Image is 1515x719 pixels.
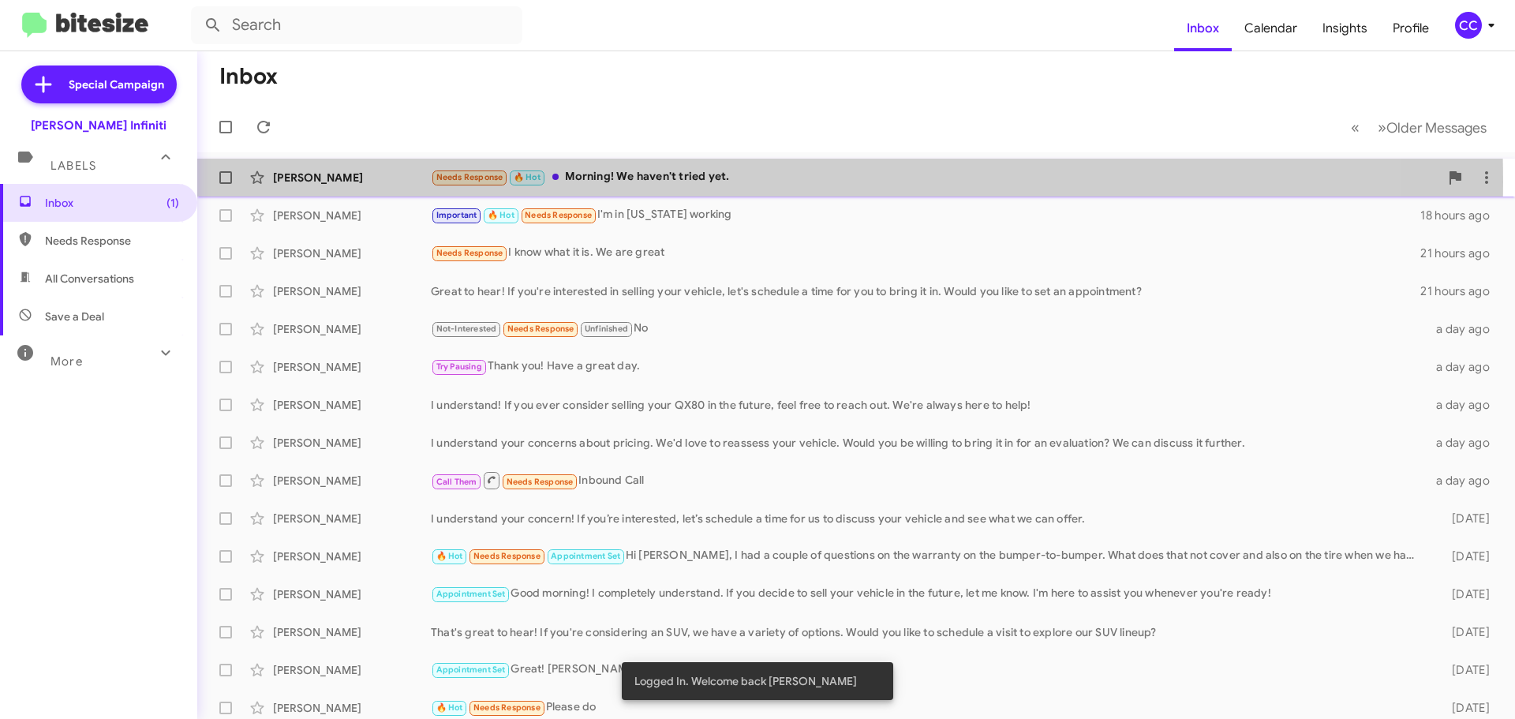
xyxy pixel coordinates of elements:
span: Important [436,210,477,220]
div: I understand! If you ever consider selling your QX80 in the future, feel free to reach out. We're... [431,397,1427,413]
div: [PERSON_NAME] [273,283,431,299]
div: a day ago [1427,397,1502,413]
div: [PERSON_NAME] [273,245,431,261]
div: [DATE] [1427,700,1502,716]
div: a day ago [1427,359,1502,375]
span: Needs Response [507,477,574,487]
div: [PERSON_NAME] [273,549,431,564]
div: No [431,320,1427,338]
button: Previous [1341,111,1369,144]
div: [PERSON_NAME] [273,321,431,337]
div: CC [1455,12,1482,39]
span: Inbox [45,195,179,211]
div: Great to hear! If you're interested in selling your vehicle, let's schedule a time for you to bri... [431,283,1420,299]
span: Logged In. Welcome back [PERSON_NAME] [634,673,857,689]
span: 🔥 Hot [436,702,463,713]
div: [PERSON_NAME] [273,624,431,640]
div: a day ago [1427,435,1502,451]
div: 21 hours ago [1420,283,1502,299]
div: [PERSON_NAME] [273,662,431,678]
div: [PERSON_NAME] [273,700,431,716]
span: Save a Deal [45,309,104,324]
a: Inbox [1174,6,1232,51]
span: 🔥 Hot [488,210,514,220]
div: I'm in [US_STATE] working [431,206,1420,224]
span: Try Pausing [436,361,482,372]
span: Older Messages [1386,119,1487,137]
input: Search [191,6,522,44]
span: » [1378,118,1386,137]
span: 🔥 Hot [514,172,541,182]
button: CC [1442,12,1498,39]
div: [PERSON_NAME] [273,397,431,413]
a: Profile [1380,6,1442,51]
span: Needs Response [473,702,541,713]
div: 21 hours ago [1420,245,1502,261]
div: That's great to hear! If you're considering an SUV, we have a variety of options. Would you like ... [431,624,1427,640]
span: Appointment Set [436,589,506,599]
div: [DATE] [1427,624,1502,640]
span: Needs Response [525,210,592,220]
div: [DATE] [1427,662,1502,678]
span: Needs Response [436,172,503,182]
div: [PERSON_NAME] [273,435,431,451]
div: Good morning! I completely understand. If you decide to sell your vehicle in the future, let me k... [431,585,1427,603]
button: Next [1368,111,1496,144]
div: Thank you! Have a great day. [431,358,1427,376]
div: I understand your concerns about pricing. We'd love to reassess your vehicle. Would you be willin... [431,435,1427,451]
span: Needs Response [436,248,503,258]
span: Needs Response [507,324,574,334]
div: [DATE] [1427,511,1502,526]
div: Inbound Call [431,470,1427,490]
div: a day ago [1427,473,1502,489]
div: [PERSON_NAME] [273,208,431,223]
span: Labels [50,159,96,173]
span: More [50,354,83,369]
span: Special Campaign [69,77,164,92]
div: I understand your concern! If you’re interested, let’s schedule a time for us to discuss your veh... [431,511,1427,526]
a: Special Campaign [21,66,177,103]
span: 🔥 Hot [436,551,463,561]
div: [DATE] [1427,586,1502,602]
span: « [1351,118,1360,137]
div: Please do [431,698,1427,717]
div: [PERSON_NAME] [273,511,431,526]
div: [PERSON_NAME] [273,473,431,489]
nav: Page navigation example [1342,111,1496,144]
div: [PERSON_NAME] Infiniti [31,118,166,133]
span: (1) [166,195,179,211]
a: Insights [1310,6,1380,51]
div: [DATE] [1427,549,1502,564]
div: [PERSON_NAME] [273,586,431,602]
span: Call Them [436,477,477,487]
span: Appointment Set [436,665,506,675]
div: Great! [PERSON_NAME] will be calling to gather some information. [431,661,1427,679]
div: a day ago [1427,321,1502,337]
span: Not-Interested [436,324,497,334]
div: [PERSON_NAME] [273,170,431,185]
div: Hi [PERSON_NAME], I had a couple of questions on the warranty on the bumper-to-bumper. What does ... [431,547,1427,565]
a: Calendar [1232,6,1310,51]
span: All Conversations [45,271,134,286]
span: Needs Response [45,233,179,249]
span: Unfinished [585,324,628,334]
div: I know what it is. We are great [431,244,1420,262]
div: [PERSON_NAME] [273,359,431,375]
h1: Inbox [219,64,278,89]
div: Morning! We haven't tried yet. [431,168,1439,186]
span: Appointment Set [551,551,620,561]
div: 18 hours ago [1420,208,1502,223]
span: Needs Response [473,551,541,561]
